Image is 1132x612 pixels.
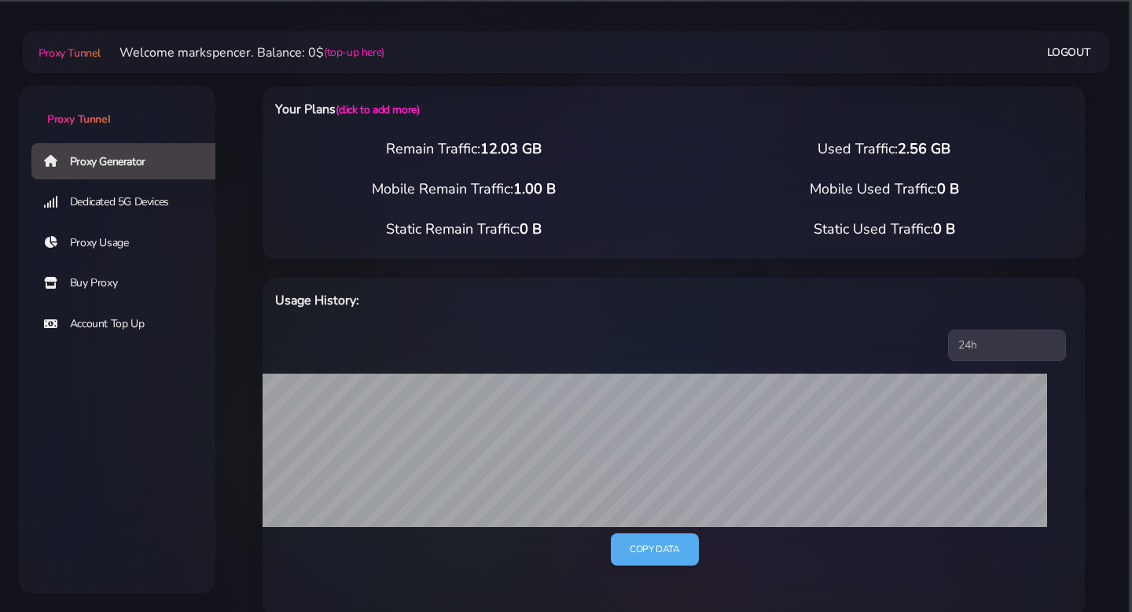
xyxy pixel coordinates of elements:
h6: Usage History: [275,290,733,311]
span: 0 B [520,219,542,238]
a: Proxy Tunnel [35,40,101,65]
div: Used Traffic: [674,138,1094,160]
div: Static Used Traffic: [674,219,1094,240]
span: 1.00 B [513,179,556,198]
span: 0 B [933,219,955,238]
a: Proxy Generator [31,143,228,179]
a: Proxy Usage [31,225,228,261]
a: Dedicated 5G Devices [31,184,228,220]
span: 2.56 GB [898,139,950,158]
iframe: Webchat Widget [900,355,1112,592]
a: Copy data [611,533,698,566]
span: 12.03 GB [480,139,542,158]
a: Account Top Up [31,306,228,342]
h6: Your Plans [275,99,733,120]
div: Mobile Remain Traffic: [253,179,674,200]
div: Remain Traffic: [253,138,674,160]
div: Mobile Used Traffic: [674,179,1094,200]
a: Buy Proxy [31,265,228,301]
li: Welcome markspencer. Balance: 0$ [101,43,384,62]
span: Proxy Tunnel [39,46,101,61]
a: Proxy Tunnel [19,86,215,127]
span: 0 B [937,179,959,198]
a: Logout [1047,38,1091,67]
a: (top-up here) [324,44,384,61]
div: Static Remain Traffic: [253,219,674,240]
a: (click to add more) [336,102,419,117]
span: Proxy Tunnel [47,112,110,127]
